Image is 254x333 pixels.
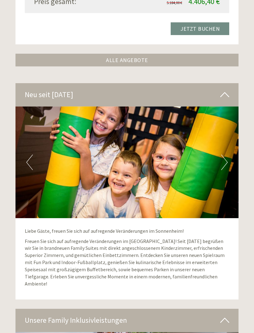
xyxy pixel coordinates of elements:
button: Next [221,155,228,170]
button: Senden [164,162,204,174]
div: [DATE] [91,5,113,15]
div: Neu seit [DATE] [15,83,239,106]
div: Inso Sonnenheim [9,18,95,23]
div: Hallo, vielen Dank für Ihr Angebot. Würden Sie mir bitte noch ein Angebot mitbeinem Tag länger ma... [73,37,200,77]
div: Sie [76,38,195,43]
a: ALLE ANGEBOTE [15,54,239,66]
div: Unsere Family Inklusivleistungen [15,309,239,332]
button: Previous [26,155,33,170]
a: Jetzt buchen [171,22,229,35]
p: Liebe Gäste, freuen Sie sich auf aufregende Veränderungen im Sonnenheim! [25,227,229,235]
div: Guten Tag, wie können wir Ihnen helfen? [5,17,99,36]
span: 5.184,00 € [167,0,182,5]
small: 21:07 [76,72,195,76]
small: 21:06 [9,30,95,34]
p: Freuen Sie sich auf aufregende Veränderungen im [GEOGRAPHIC_DATA]! Seit [DATE] begrüßen wir Sie i... [25,238,229,287]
